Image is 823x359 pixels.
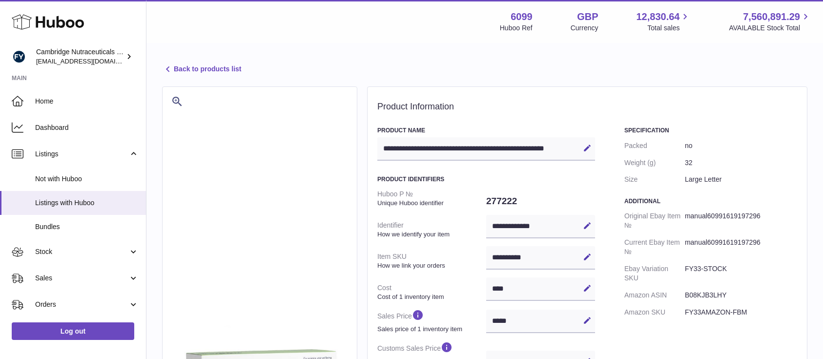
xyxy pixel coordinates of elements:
img: internalAdmin-6099@internal.huboo.com [12,49,26,64]
dt: Sales Price [377,305,486,337]
span: Stock [35,247,128,256]
a: Back to products list [162,63,241,75]
span: [EMAIL_ADDRESS][DOMAIN_NAME] [36,57,144,65]
h3: Product Name [377,127,595,134]
strong: GBP [577,10,598,23]
span: Dashboard [35,123,139,132]
a: Log out [12,322,134,340]
h2: Product Information [377,102,797,112]
span: AVAILABLE Stock Total [729,23,811,33]
span: 12,830.64 [636,10,679,23]
div: Huboo Ref [500,23,533,33]
dd: no [685,137,797,154]
strong: Unique Huboo identifier [377,199,484,208]
strong: How we link your orders [377,261,484,270]
dd: FY33AMAZON-FBM [685,304,797,321]
a: 12,830.64 Total sales [636,10,691,33]
span: Home [35,97,139,106]
h3: Product Identifiers [377,175,595,183]
dd: FY33-STOCK [685,260,797,287]
h3: Additional [624,197,797,205]
span: Not with Huboo [35,174,139,184]
dt: Identifier [377,217,486,242]
dt: Current Ebay Item № [624,234,685,260]
dt: Weight (g) [624,154,685,171]
span: Listings with Huboo [35,198,139,208]
span: Sales [35,274,128,283]
dd: manual60991619197296 [685,208,797,234]
span: Total sales [647,23,691,33]
strong: Sales price of 1 inventory item [377,325,484,334]
dd: Large Letter [685,171,797,188]
dd: 32 [685,154,797,171]
dt: Ebay Variation SKU [624,260,685,287]
span: Bundles [35,222,139,232]
dt: Cost [377,279,486,305]
strong: How we identify your item [377,230,484,239]
dt: Amazon SKU [624,304,685,321]
dd: B08KJB3LHY [685,287,797,304]
strong: 6099 [511,10,533,23]
strong: Cost of 1 inventory item [377,293,484,301]
span: Orders [35,300,128,309]
dt: Item SKU [377,248,486,274]
dt: Original Ebay Item № [624,208,685,234]
dt: Huboo P № [377,186,486,211]
dd: 277222 [486,191,595,211]
span: Listings [35,149,128,159]
dt: Packed [624,137,685,154]
a: 7,560,891.29 AVAILABLE Stock Total [729,10,811,33]
span: 7,560,891.29 [743,10,800,23]
div: Cambridge Nutraceuticals Ltd [36,47,124,66]
div: Currency [571,23,598,33]
dt: Size [624,171,685,188]
h3: Specification [624,127,797,134]
dd: manual60991619197296 [685,234,797,260]
dt: Amazon ASIN [624,287,685,304]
